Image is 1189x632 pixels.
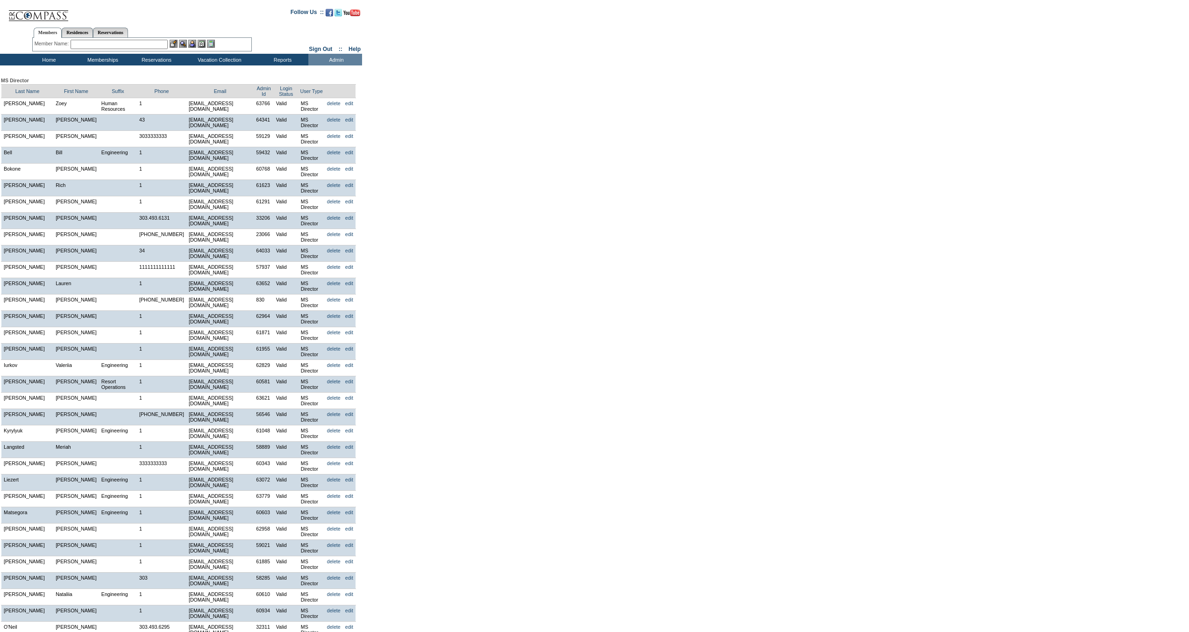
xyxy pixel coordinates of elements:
a: delete [327,575,341,581]
td: MS Director [299,425,325,442]
a: edit [345,575,353,581]
img: b_calculator.gif [207,40,215,48]
td: [EMAIL_ADDRESS][DOMAIN_NAME] [186,262,254,278]
td: MS Director [299,344,325,360]
a: delete [327,117,341,122]
td: Vacation Collection [182,54,255,65]
td: 58889 [254,442,274,458]
a: Email [214,88,227,94]
td: Valid [274,294,299,311]
td: 1 [137,147,186,164]
td: [PERSON_NAME] [1,458,54,474]
a: edit [345,264,353,270]
td: MS Director [299,393,325,409]
a: edit [345,248,353,253]
td: [PERSON_NAME] [53,540,99,556]
td: 60581 [254,376,274,393]
td: MS Director [299,360,325,376]
a: Help [349,46,361,52]
a: edit [345,280,353,286]
td: MS Director [299,115,325,131]
a: delete [327,624,341,630]
td: 62829 [254,360,274,376]
a: delete [327,395,341,401]
a: delete [327,150,341,155]
a: Sign Out [309,46,332,52]
td: [PERSON_NAME] [53,474,99,491]
a: delete [327,591,341,597]
td: [EMAIL_ADDRESS][DOMAIN_NAME] [186,294,254,311]
td: [EMAIL_ADDRESS][DOMAIN_NAME] [186,98,254,115]
a: Residences [62,28,93,37]
a: delete [327,346,341,352]
td: [PERSON_NAME] [53,458,99,474]
td: 60768 [254,164,274,180]
td: Valid [274,180,299,196]
img: Reservations [198,40,206,48]
td: MS Director [299,474,325,491]
td: [PERSON_NAME] [1,278,54,294]
a: delete [327,199,341,204]
td: Engineering [99,360,137,376]
td: Human Resources [99,98,137,115]
td: MS Director [299,376,325,393]
a: delete [327,559,341,564]
a: edit [345,493,353,499]
td: [EMAIL_ADDRESS][DOMAIN_NAME] [186,474,254,491]
a: delete [327,248,341,253]
td: [PERSON_NAME] [53,311,99,327]
a: edit [345,297,353,302]
a: delete [327,330,341,335]
a: Last Name [15,88,40,94]
a: edit [345,313,353,319]
td: Valid [274,278,299,294]
a: Subscribe to our YouTube Channel [343,12,360,17]
td: 1 [137,180,186,196]
td: 1 [137,474,186,491]
td: Reservations [128,54,182,65]
td: 64341 [254,115,274,131]
td: [PERSON_NAME] [1,376,54,393]
td: Bell [1,147,54,164]
td: 3033333333 [137,131,186,147]
td: Valid [274,196,299,213]
td: 3333333333 [137,458,186,474]
td: [EMAIL_ADDRESS][DOMAIN_NAME] [186,229,254,245]
td: 33206 [254,213,274,229]
td: [PERSON_NAME] [53,376,99,393]
a: Members [34,28,62,38]
td: 1 [137,344,186,360]
td: [PERSON_NAME] [1,294,54,311]
a: edit [345,379,353,384]
a: Login Status [279,86,293,97]
td: Engineering [99,474,137,491]
img: Become our fan on Facebook [326,9,333,16]
td: Rich [53,180,99,196]
td: MS Director [299,196,325,213]
td: Langsted [1,442,54,458]
a: delete [327,379,341,384]
td: Zoey [53,98,99,115]
td: Valid [274,229,299,245]
td: Valid [274,213,299,229]
td: MS Director [299,311,325,327]
td: Valid [274,491,299,507]
td: [PERSON_NAME] [1,327,54,344]
td: 1 [137,524,186,540]
td: 61291 [254,196,274,213]
td: [PERSON_NAME] [53,507,99,524]
td: 62964 [254,311,274,327]
td: MS Director [299,491,325,507]
td: Valid [274,376,299,393]
td: [PERSON_NAME] [53,213,99,229]
a: edit [345,150,353,155]
td: 43 [137,115,186,131]
a: edit [345,182,353,188]
a: delete [327,297,341,302]
td: [PERSON_NAME] [1,524,54,540]
a: delete [327,444,341,450]
td: Valid [274,164,299,180]
td: 61048 [254,425,274,442]
a: delete [327,313,341,319]
td: MS Director [299,442,325,458]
